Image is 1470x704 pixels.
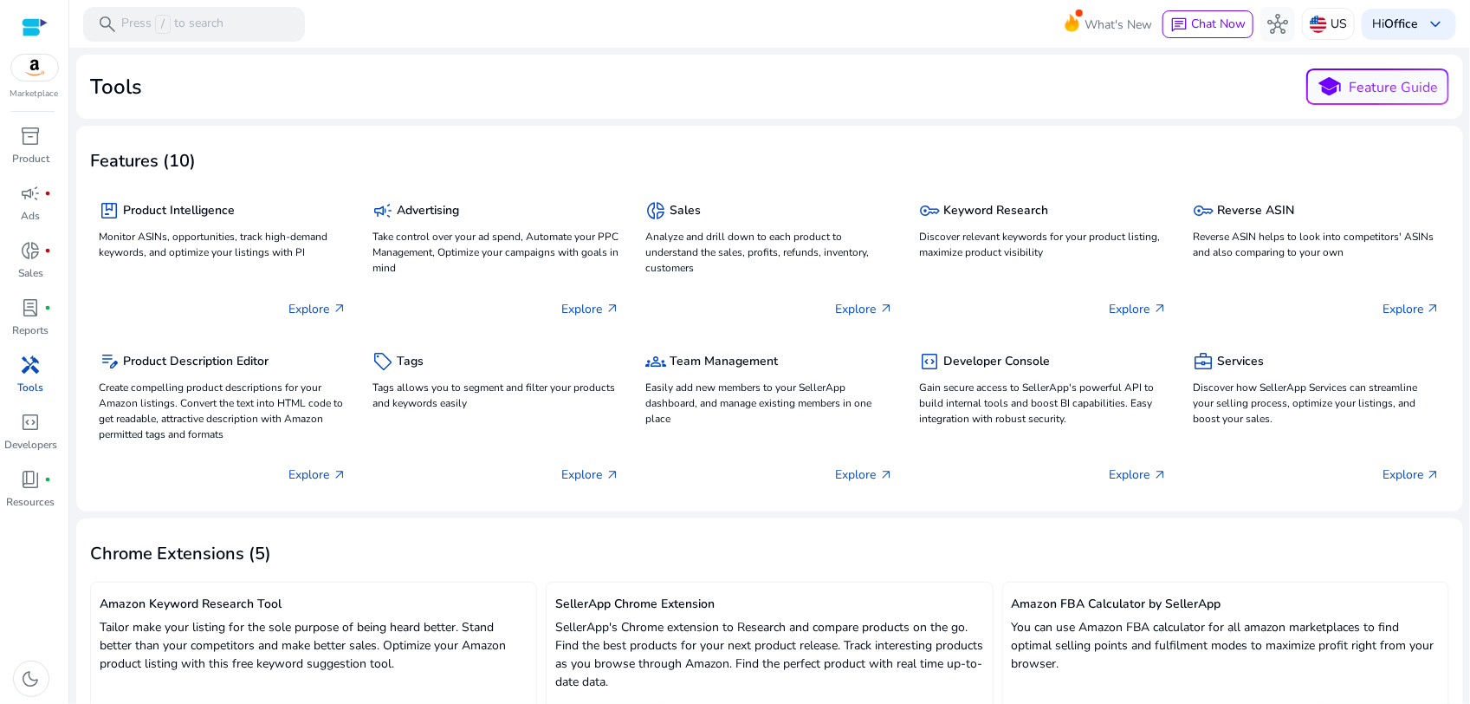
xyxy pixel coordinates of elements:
span: fiber_manual_record [45,476,52,483]
p: Take control over your ad spend, Automate your PPC Management, Optimize your campaigns with goals... [372,229,620,276]
button: hub [1260,7,1295,42]
span: keyboard_arrow_down [1425,14,1446,35]
span: key [1193,200,1214,221]
img: us.svg [1310,16,1327,33]
span: What's New [1085,10,1152,40]
h5: Keyword Research [943,204,1048,218]
span: dark_mode [21,668,42,689]
span: Chat Now [1191,16,1246,32]
p: Ads [22,208,41,224]
p: Easily add new members to your SellerApp dashboard, and manage existing members in one place [646,380,894,427]
span: fiber_manual_record [45,304,52,311]
span: campaign [372,200,393,221]
h5: Tags [397,355,424,369]
span: edit_note [99,351,120,372]
h3: Features (10) [90,151,196,172]
p: Explore [1383,466,1441,484]
p: SellerApp's Chrome extension to Research and compare products on the go. Find the best products f... [555,618,983,691]
p: Tags allows you to segment and filter your products and keywords easily [372,380,620,411]
p: Analyze and drill down to each product to understand the sales, profits, refunds, inventory, cust... [646,229,894,276]
span: arrow_outward [606,302,620,316]
p: Reverse ASIN helps to look into competitors' ASINs and also comparing to your own [1193,229,1441,260]
p: Tailor make your listing for the sole purpose of being heard better. Stand better than your compe... [100,618,528,673]
span: arrow_outward [1153,302,1167,316]
h5: Developer Console [943,355,1050,369]
h5: Services [1217,355,1264,369]
p: Resources [7,494,55,510]
span: fiber_manual_record [45,247,52,254]
span: arrow_outward [606,468,620,482]
span: campaign [21,183,42,204]
button: schoolFeature Guide [1306,68,1449,105]
h2: Tools [90,75,142,100]
p: Explore [835,466,893,484]
p: Product [12,151,49,166]
p: Marketplace [10,88,59,101]
span: arrow_outward [333,468,346,482]
p: Gain secure access to SellerApp's powerful API to build internal tools and boost BI capabilities.... [919,380,1167,427]
h5: Amazon Keyword Research Tool [100,597,528,612]
h3: Chrome Extensions (5) [90,544,271,564]
p: Feature Guide [1350,77,1439,98]
h5: Product Description Editor [123,355,269,369]
p: Explore [1109,466,1167,484]
span: donut_small [21,240,42,261]
span: book_4 [21,469,42,490]
p: Create compelling product descriptions for your Amazon listings. Convert the text into HTML code ... [99,380,346,442]
span: key [919,200,940,221]
span: lab_profile [21,297,42,318]
span: code_blocks [21,412,42,433]
span: package [99,200,120,221]
span: arrow_outward [1427,302,1441,316]
h5: Amazon FBA Calculator by SellerApp [1012,597,1440,612]
h5: SellerApp Chrome Extension [555,597,983,612]
p: Developers [4,437,57,453]
p: Explore [1109,300,1167,318]
span: fiber_manual_record [45,190,52,197]
span: handyman [21,355,42,375]
p: Explore [288,466,346,484]
span: arrow_outward [1427,468,1441,482]
h5: Product Intelligence [123,204,235,218]
h5: Advertising [397,204,459,218]
p: Monitor ASINs, opportunities, track high-demand keywords, and optimize your listings with PI [99,229,346,260]
p: Discover relevant keywords for your product listing, maximize product visibility [919,229,1167,260]
button: chatChat Now [1162,10,1253,38]
span: inventory_2 [21,126,42,147]
p: Explore [562,466,620,484]
span: arrow_outward [333,302,346,316]
p: Tools [18,380,44,395]
h5: Reverse ASIN [1217,204,1294,218]
h5: Team Management [670,355,779,369]
p: You can use Amazon FBA calculator for all amazon marketplaces to find optimal selling points and ... [1012,618,1440,673]
p: Hi [1372,18,1418,30]
span: arrow_outward [1153,468,1167,482]
span: sell [372,351,393,372]
p: Discover how SellerApp Services can streamline your selling process, optimize your listings, and ... [1193,380,1441,427]
span: chat [1170,16,1188,34]
span: search [97,14,118,35]
p: Explore [562,300,620,318]
p: Sales [18,265,43,281]
span: groups [646,351,667,372]
span: arrow_outward [879,302,893,316]
span: / [155,15,171,34]
b: Office [1384,16,1418,32]
p: Explore [835,300,893,318]
img: amazon.svg [11,55,58,81]
span: code_blocks [919,351,940,372]
span: hub [1267,14,1288,35]
p: Press to search [121,15,223,34]
span: arrow_outward [879,468,893,482]
p: US [1331,9,1347,39]
h5: Sales [670,204,702,218]
span: business_center [1193,351,1214,372]
span: donut_small [646,200,667,221]
p: Explore [1383,300,1441,318]
p: Reports [13,323,49,338]
span: school [1318,75,1343,100]
p: Explore [288,300,346,318]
